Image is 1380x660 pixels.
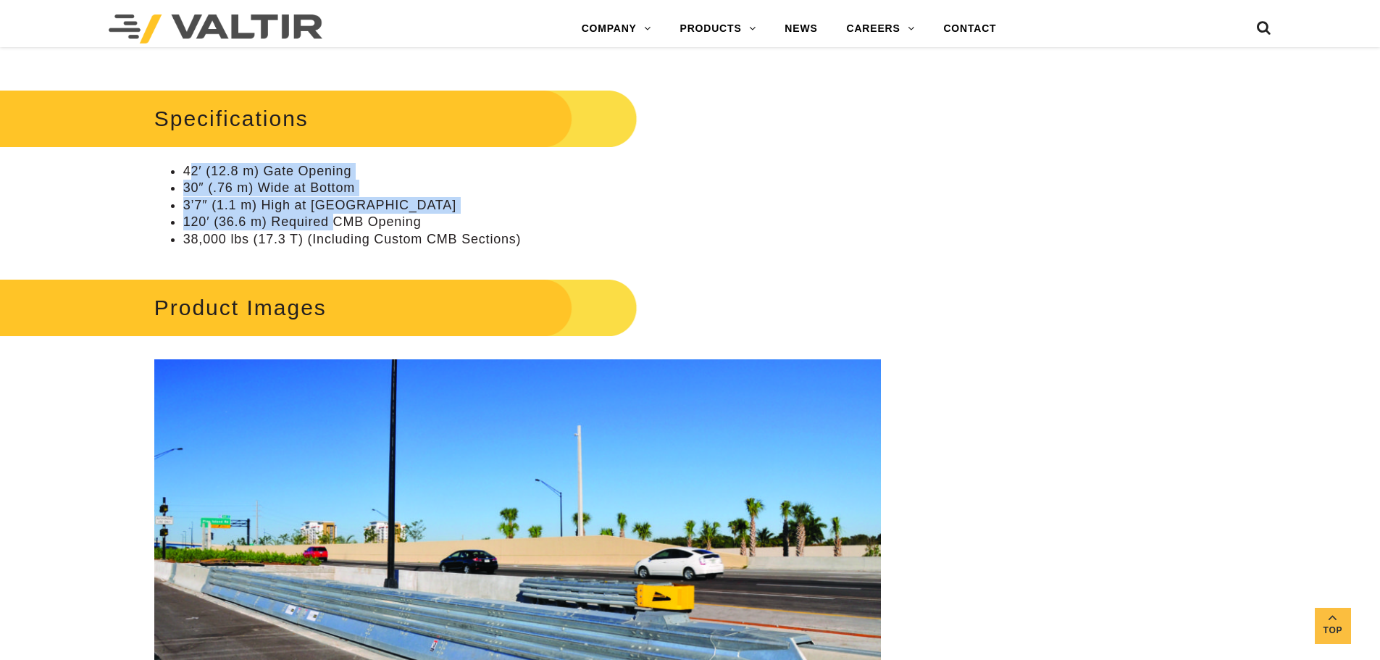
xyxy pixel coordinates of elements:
[183,180,881,196] li: 30″ (.76 m) Wide at Bottom
[567,14,666,43] a: COMPANY
[1315,608,1351,644] a: Top
[183,197,881,214] li: 3’7″ (1.1 m) High at [GEOGRAPHIC_DATA]
[109,14,322,43] img: Valtir
[929,14,1011,43] a: CONTACT
[1315,622,1351,639] span: Top
[183,231,881,248] li: 38,000 lbs (17.3 T) (Including Custom CMB Sections)
[832,14,929,43] a: CAREERS
[183,214,881,230] li: 120′ (36.6 m) Required CMB Opening
[183,163,881,180] li: 42′ (12.8 m) Gate Opening
[770,14,832,43] a: NEWS
[666,14,771,43] a: PRODUCTS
